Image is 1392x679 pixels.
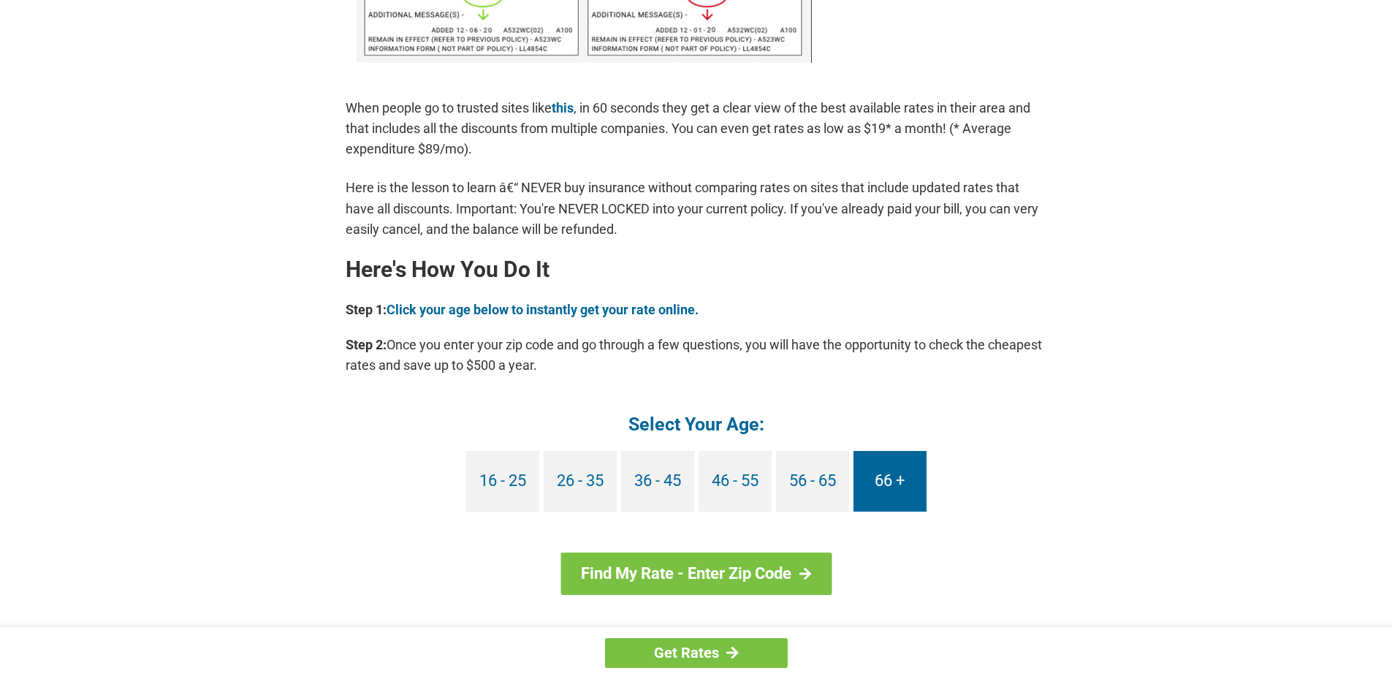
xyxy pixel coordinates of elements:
p: When people go to trusted sites like , in 60 seconds they get a clear view of the best available ... [346,98,1047,159]
b: Step 1: [346,302,387,317]
h2: Here's How You Do It [346,258,1047,281]
a: 36 - 45 [621,451,694,512]
a: 16 - 25 [466,451,539,512]
a: Find My Rate - Enter Zip Code [560,553,832,595]
h4: Select Your Age: [346,412,1047,436]
a: 26 - 35 [544,451,617,512]
a: this [552,100,574,115]
a: Click your age below to instantly get your rate online. [387,302,699,317]
a: Get Rates [605,638,788,668]
a: 46 - 55 [699,451,772,512]
p: Once you enter your zip code and go through a few questions, you will have the opportunity to che... [346,335,1047,376]
p: Here is the lesson to learn â€“ NEVER buy insurance without comparing rates on sites that include... [346,178,1047,239]
a: 66 + [853,451,927,512]
b: Step 2: [346,337,387,352]
a: 56 - 65 [776,451,849,512]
